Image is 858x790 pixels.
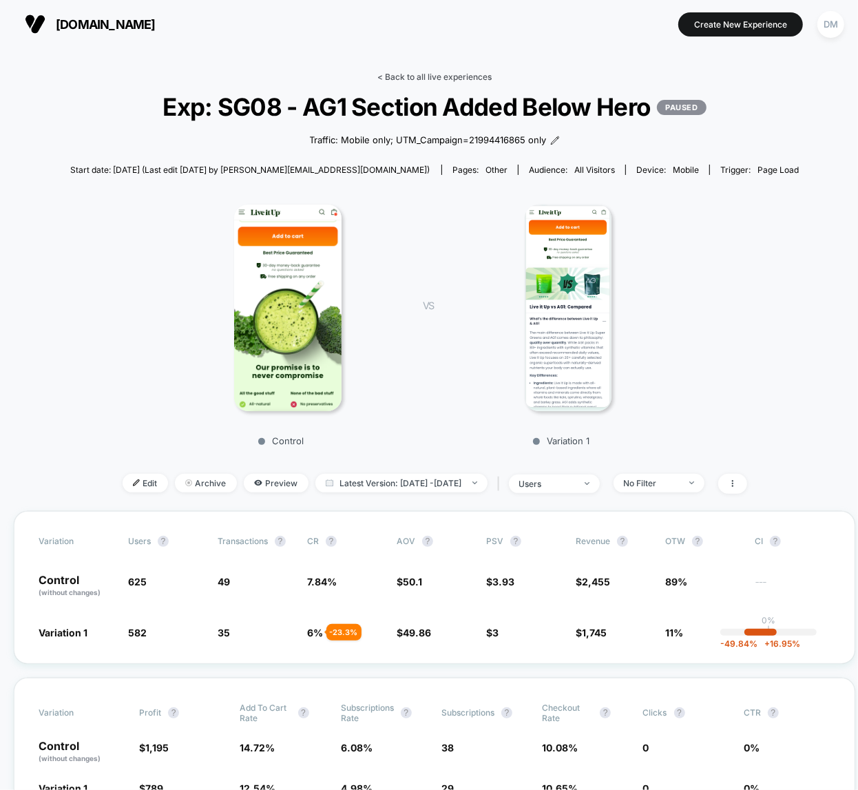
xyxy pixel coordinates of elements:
span: Device: [625,165,709,175]
span: Archive [175,474,237,492]
button: ? [168,707,179,718]
img: end [585,482,589,485]
span: Start date: [DATE] (Last edit [DATE] by [PERSON_NAME][EMAIL_ADDRESS][DOMAIN_NAME]) [70,165,430,175]
button: ? [298,707,309,718]
p: Control [39,740,125,764]
button: DM [813,10,848,39]
span: All Visitors [574,165,615,175]
span: Transactions [218,536,268,546]
span: $ [486,576,514,588]
span: other [485,165,508,175]
img: Variation 1 main [525,205,611,411]
button: Create New Experience [678,12,803,37]
button: ? [692,536,703,547]
span: 1,195 [145,742,169,753]
span: CR [307,536,319,546]
span: OTW [665,536,741,547]
span: AOV [397,536,415,546]
span: Variation [39,536,114,547]
span: CI [755,536,830,547]
span: Add To Cart Rate [240,703,291,723]
span: Variation 1 [39,627,87,638]
span: 16.95 % [758,638,801,649]
a: < Back to all live experiences [377,72,492,82]
span: Latest Version: [DATE] - [DATE] [315,474,488,492]
span: PSV [486,536,503,546]
div: - 23.3 % [326,624,362,641]
span: Traffic: Mobile only; UTM_Campaign=21994416865 only [310,134,547,147]
span: $ [139,742,169,753]
img: calendar [326,479,333,486]
span: users [128,536,151,546]
button: ? [326,536,337,547]
span: 7.84 % [307,576,337,588]
span: Preview [244,474,308,492]
span: Edit [123,474,168,492]
img: Control main [234,205,342,411]
span: (without changes) [39,588,101,596]
span: 35 [218,627,230,638]
span: mobile [673,165,699,175]
button: ? [158,536,169,547]
button: ? [275,536,286,547]
span: Variation [39,703,114,723]
button: ? [617,536,628,547]
button: ? [600,707,611,718]
button: ? [422,536,433,547]
button: ? [674,707,685,718]
span: $ [486,627,499,638]
button: ? [770,536,781,547]
span: 49 [218,576,230,588]
span: Checkout Rate [542,703,593,723]
span: 89% [665,576,687,588]
span: + [765,638,771,649]
button: ? [768,707,779,718]
span: 1,745 [582,627,607,638]
img: edit [133,479,140,486]
span: 50.1 [403,576,422,588]
span: 2,455 [582,576,610,588]
span: 625 [128,576,147,588]
div: Trigger: [720,165,799,175]
span: -49.84 % [721,638,758,649]
span: VS [423,300,434,311]
span: Page Load [757,165,799,175]
span: $ [576,627,607,638]
span: 3 [492,627,499,638]
p: PAUSED [657,100,706,115]
span: 0 % [744,742,760,753]
span: $ [397,576,422,588]
div: DM [817,11,844,38]
button: ? [501,707,512,718]
button: [DOMAIN_NAME] [21,13,160,35]
span: 14.72 % [240,742,275,753]
span: 582 [128,627,147,638]
span: --- [755,578,830,598]
span: 0 [643,742,649,753]
div: No Filter [624,478,679,488]
span: $ [397,627,431,638]
span: CTR [744,707,761,718]
span: Exp: SG08 - AG1 Section Added Below Hero [107,92,763,121]
span: 6 % [307,627,323,638]
span: 11% [665,627,683,638]
p: | [767,625,770,636]
span: [DOMAIN_NAME] [56,17,156,32]
img: end [689,481,694,484]
span: $ [576,576,610,588]
img: end [472,481,477,484]
button: ? [401,707,412,718]
img: Visually logo [25,14,45,34]
span: 10.08 % [542,742,578,753]
p: Control [167,435,395,446]
span: Subscriptions Rate [341,703,394,723]
span: Subscriptions [441,707,494,718]
span: | [494,474,509,494]
span: Profit [139,707,161,718]
div: Audience: [529,165,615,175]
span: 6.08 % [341,742,373,753]
div: users [519,479,574,489]
span: 3.93 [492,576,514,588]
span: 49.86 [403,627,431,638]
p: 0% [762,615,775,625]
